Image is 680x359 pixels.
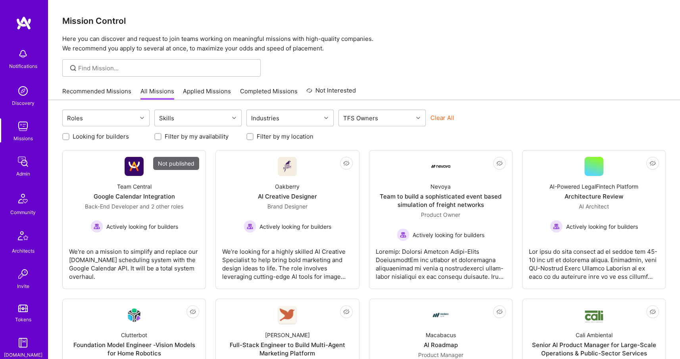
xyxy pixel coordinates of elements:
img: Actively looking for builders [397,228,409,241]
div: Loremip: Dolorsi Ametcon Adipi-Elits DoeiusmodtEm inc utlabor et doloremagna aliquaenimad mi veni... [376,241,506,281]
div: Clutterbot [121,331,147,339]
i: icon Chevron [140,116,144,120]
div: Foundation Model Engineer -Vision Models for Home Robotics [69,341,199,357]
span: AI Architect [579,203,609,210]
div: AI Creative Designer [258,192,317,201]
div: Roles [65,112,85,124]
label: Filter by my location [257,132,313,141]
img: Community [13,189,33,208]
div: We’re looking for a highly skilled AI Creative Specialist to help bring bold marketing and design... [222,241,352,281]
a: Not Interested [306,86,356,100]
div: Industries [249,112,281,124]
img: bell [15,46,31,62]
div: We're on a mission to simplify and replace our [DOMAIN_NAME] scheduling system with the Google Ca... [69,241,199,281]
img: Company Logo [278,306,297,324]
div: Tokens [15,315,31,324]
span: Brand Designer [267,203,307,210]
i: icon EyeClosed [496,309,503,315]
div: Skills [157,112,176,124]
div: Architects [12,247,35,255]
i: icon Chevron [416,116,420,120]
div: Senior AI Product Manager for Large-Scale Operations & Public-Sector Services [529,341,659,357]
img: guide book [15,335,31,351]
i: icon EyeClosed [343,160,350,166]
h3: Mission Control [62,16,666,26]
span: and 2 other roles [140,203,183,210]
img: tokens [18,305,28,312]
div: Discovery [12,99,35,107]
a: Applied Missions [183,87,231,100]
div: Google Calendar Integration [94,192,175,201]
img: Company Logo [431,305,450,324]
div: Team Central [117,182,152,191]
div: Missions [13,134,33,143]
span: Back-End Developer [85,203,138,210]
img: logo [16,16,32,30]
img: Actively looking for builders [244,220,256,233]
div: [DOMAIN_NAME] [4,351,42,359]
div: AI Roadmap [424,341,458,349]
div: Invite [17,282,29,290]
span: Actively looking for builders [413,231,484,239]
div: AI-Powered LegalFintech Platform [549,182,638,191]
img: Company Logo [431,165,450,168]
div: Lor ipsu do sita consect ad el seddoe tem 45-10 inc utl et dolorema aliqua. Enimadmin, veni QU-No... [529,241,659,281]
div: Oakberry [275,182,300,191]
i: icon Chevron [232,116,236,120]
a: Not publishedCompany LogoTeam CentralGoogle Calendar IntegrationBack-End Developer and 2 other ro... [69,157,199,282]
i: icon EyeClosed [496,160,503,166]
img: Actively looking for builders [90,220,103,233]
label: Filter by my availability [165,132,229,141]
i: icon SearchGrey [69,64,78,73]
span: Product Manager [418,351,463,358]
div: Macabacus [426,331,456,339]
div: Not published [153,157,199,170]
img: Company Logo [125,306,144,324]
img: Company Logo [584,307,603,323]
i: icon EyeClosed [649,309,656,315]
div: Admin [16,170,30,178]
i: icon EyeClosed [343,309,350,315]
img: discovery [15,83,31,99]
a: Completed Missions [240,87,298,100]
div: Nevoya [430,182,451,191]
span: Actively looking for builders [259,222,331,231]
img: Invite [15,266,31,282]
img: teamwork [15,118,31,134]
span: Product Owner [421,211,460,218]
div: Community [10,208,36,216]
div: TFS Owners [341,112,380,124]
label: Looking for builders [73,132,129,141]
i: icon EyeClosed [190,309,196,315]
div: Cali Ambiental [575,331,612,339]
img: admin teamwork [15,154,31,170]
a: Company LogoNevoyaTeam to build a sophisticated event based simulation of freight networksProduct... [376,157,506,282]
img: Actively looking for builders [550,220,563,233]
img: Company Logo [278,157,297,176]
p: Here you can discover and request to join teams working on meaningful missions with high-quality ... [62,34,666,53]
div: Architecture Review [565,192,623,201]
i: icon Chevron [324,116,328,120]
span: Actively looking for builders [566,222,638,231]
div: [PERSON_NAME] [265,331,310,339]
a: All Missions [140,87,174,100]
div: Team to build a sophisticated event based simulation of freight networks [376,192,506,209]
span: Actively looking for builders [106,222,178,231]
img: Architects [13,228,33,247]
div: Notifications [9,62,37,70]
a: AI-Powered LegalFintech PlatformArchitecture ReviewAI Architect Actively looking for buildersActi... [529,157,659,282]
a: Company LogoOakberryAI Creative DesignerBrand Designer Actively looking for buildersActively look... [222,157,352,282]
i: icon EyeClosed [649,160,656,166]
div: Full-Stack Engineer to Build Multi-Agent Marketing Platform [222,341,352,357]
a: Recommended Missions [62,87,131,100]
input: Find Mission... [78,64,255,72]
img: Company Logo [125,157,144,176]
button: Clear All [430,114,454,122]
